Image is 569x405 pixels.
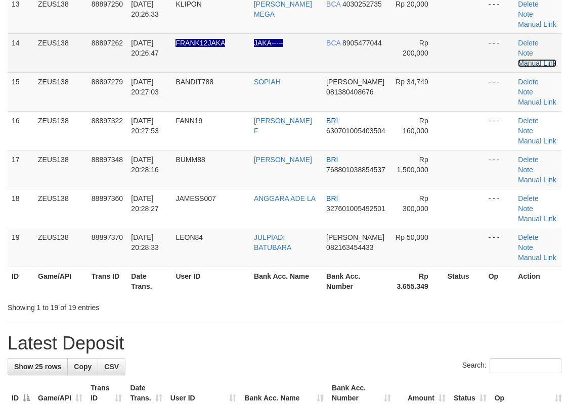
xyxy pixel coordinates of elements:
a: Note [518,166,533,174]
th: User ID [171,267,249,295]
a: Note [518,205,533,213]
td: - - - [485,33,514,72]
td: ZEUS138 [34,228,87,267]
a: CSV [98,358,125,375]
span: 88897348 [92,156,123,164]
td: - - - [485,111,514,150]
a: Manual Link [518,254,556,262]
td: - - - [485,72,514,111]
th: Rp 3.655.349 [390,267,444,295]
span: CSV [104,363,119,371]
span: BRI [326,194,338,202]
span: [DATE] 20:27:53 [131,117,159,135]
div: Showing 1 to 19 of 19 entries [8,298,230,313]
span: Rp 50,000 [396,233,428,241]
a: Manual Link [518,137,556,145]
span: BUMM88 [176,156,205,164]
th: Bank Acc. Number [322,267,390,295]
span: Copy 8905477044 to clipboard [342,39,382,47]
td: ZEUS138 [34,150,87,189]
span: [DATE] 20:28:33 [131,233,159,251]
a: Manual Link [518,176,556,184]
td: ZEUS138 [34,189,87,228]
a: Manual Link [518,20,556,28]
span: BRI [326,156,338,164]
a: Manual Link [518,59,556,67]
a: ANGGARA ADE LA [254,194,316,202]
td: - - - [485,189,514,228]
span: 88897262 [92,39,123,47]
a: Manual Link [518,98,556,106]
a: Delete [518,117,538,125]
a: Delete [518,39,538,47]
th: Op [485,267,514,295]
span: [DATE] 20:27:03 [131,78,159,96]
td: 18 [8,189,34,228]
a: Copy [67,358,98,375]
td: - - - [485,228,514,267]
a: Delete [518,156,538,164]
span: FANN19 [176,117,202,125]
a: JULPIADI BATUBARA [254,233,291,251]
span: Copy 630701005403504 to clipboard [326,127,385,135]
td: 17 [8,150,34,189]
span: [PERSON_NAME] [326,233,384,241]
a: [PERSON_NAME] F [254,117,312,135]
span: [DATE] 20:28:27 [131,194,159,213]
a: JAKA----- [254,39,283,47]
span: Copy 768801038854537 to clipboard [326,166,385,174]
span: [DATE] 20:26:47 [131,39,159,57]
span: Rp 34,749 [396,78,428,86]
a: [PERSON_NAME] [254,156,312,164]
a: Show 25 rows [8,358,68,375]
span: Rp 160,000 [403,117,428,135]
label: Search: [462,358,561,373]
span: LEON84 [176,233,203,241]
a: Note [518,127,533,135]
td: - - - [485,150,514,189]
span: Copy [74,363,92,371]
a: Delete [518,194,538,202]
span: 88897370 [92,233,123,241]
a: Delete [518,78,538,86]
span: 88897360 [92,194,123,202]
h1: Latest Deposit [8,333,561,353]
span: 88897322 [92,117,123,125]
span: Copy 081380408676 to clipboard [326,88,373,96]
td: ZEUS138 [34,72,87,111]
a: SOPIAH [254,78,281,86]
a: Note [518,243,533,251]
span: Rp 200,000 [403,39,428,57]
span: [DATE] 20:28:16 [131,156,159,174]
td: 15 [8,72,34,111]
a: Note [518,10,533,18]
th: Status [444,267,485,295]
td: 16 [8,111,34,150]
th: ID [8,267,34,295]
span: JAMESS007 [176,194,215,202]
th: Game/API [34,267,87,295]
th: Trans ID [87,267,127,295]
span: Rp 1,500,000 [397,156,428,174]
span: 88897279 [92,78,123,86]
span: Rp 300,000 [403,194,428,213]
td: ZEUS138 [34,111,87,150]
span: Nama rekening ada tanda titik/strip, harap diedit [176,39,225,47]
span: Copy 082163454433 to clipboard [326,243,373,251]
td: 19 [8,228,34,267]
span: BCA [326,39,340,47]
a: Note [518,49,533,57]
a: Manual Link [518,215,556,223]
span: BRI [326,117,338,125]
input: Search: [490,358,561,373]
span: BANDIT788 [176,78,213,86]
th: Action [514,267,561,295]
a: Delete [518,233,538,241]
td: ZEUS138 [34,33,87,72]
span: Copy 327601005492501 to clipboard [326,205,385,213]
a: Note [518,88,533,96]
th: Bank Acc. Name [250,267,322,295]
th: Date Trans. [127,267,171,295]
td: 14 [8,33,34,72]
span: [PERSON_NAME] [326,78,384,86]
